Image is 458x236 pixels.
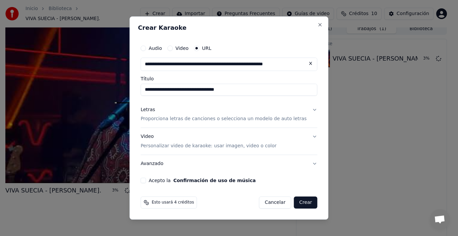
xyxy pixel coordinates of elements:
[140,155,317,172] button: Avanzado
[294,196,317,209] button: Crear
[173,178,256,183] button: Acepto la
[140,143,276,149] p: Personalizar video de karaoke: usar imagen, video o color
[149,178,255,183] label: Acepto la
[152,200,194,205] span: Esto usará 4 créditos
[140,101,317,128] button: LetrasProporciona letras de canciones o selecciona un modelo de auto letras
[140,76,317,81] label: Título
[140,106,155,113] div: Letras
[140,116,306,123] p: Proporciona letras de canciones o selecciona un modelo de auto letras
[140,128,317,155] button: VideoPersonalizar video de karaoke: usar imagen, video o color
[140,134,276,150] div: Video
[149,46,162,51] label: Audio
[202,46,211,51] label: URL
[175,46,188,51] label: Video
[138,25,320,31] h2: Crear Karaoke
[259,196,291,209] button: Cancelar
